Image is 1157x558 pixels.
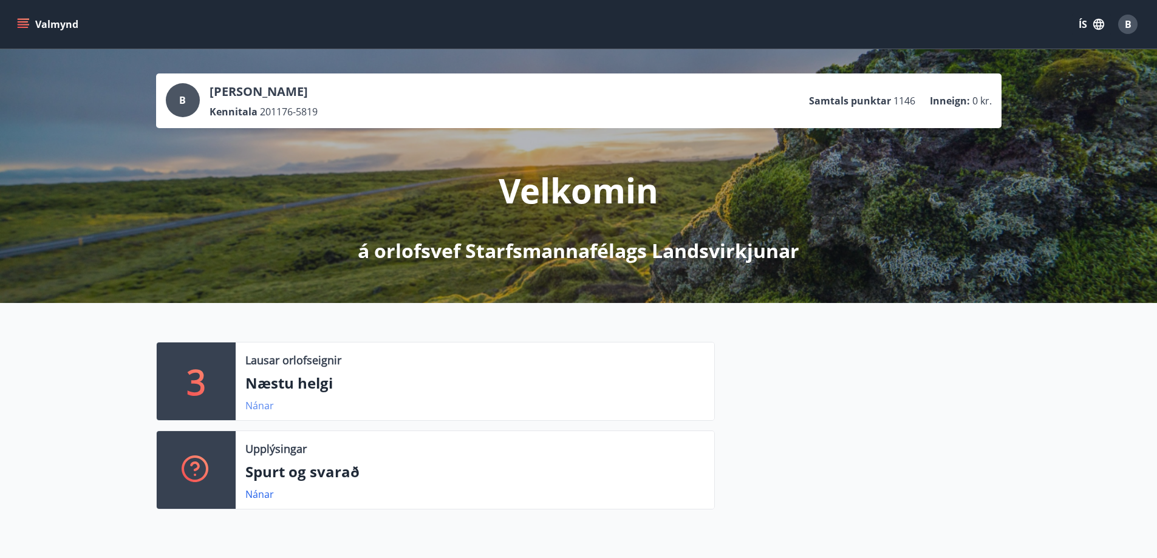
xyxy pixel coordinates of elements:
p: Inneign : [930,94,970,107]
p: Velkomin [499,167,658,213]
p: Næstu helgi [245,373,705,393]
span: 1146 [893,94,915,107]
p: [PERSON_NAME] [210,83,318,100]
p: Samtals punktar [809,94,891,107]
button: B [1113,10,1142,39]
p: á orlofsvef Starfsmannafélags Landsvirkjunar [358,237,799,264]
span: 0 kr. [972,94,992,107]
a: Nánar [245,488,274,501]
p: Lausar orlofseignir [245,352,341,368]
span: 201176-5819 [260,105,318,118]
button: menu [15,13,83,35]
button: ÍS [1072,13,1111,35]
p: Upplýsingar [245,441,307,457]
p: 3 [186,358,206,404]
span: B [1125,18,1131,31]
span: B [179,94,186,107]
p: Spurt og svarað [245,461,705,482]
a: Nánar [245,399,274,412]
p: Kennitala [210,105,258,118]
